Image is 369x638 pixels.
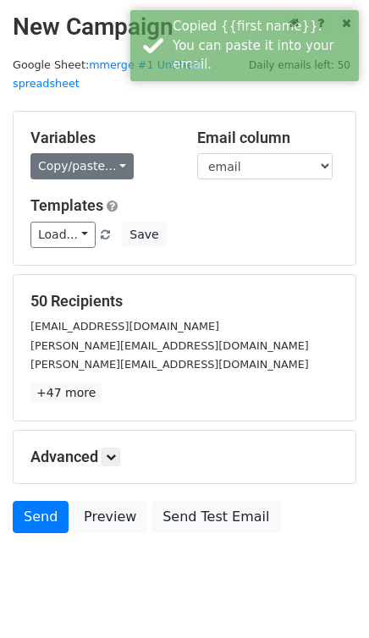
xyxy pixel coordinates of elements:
a: Send Test Email [151,501,280,533]
a: Copy/paste... [30,153,134,179]
h5: Advanced [30,448,339,466]
a: Templates [30,196,103,214]
small: [EMAIL_ADDRESS][DOMAIN_NAME] [30,320,219,333]
small: [PERSON_NAME][EMAIL_ADDRESS][DOMAIN_NAME] [30,358,309,371]
iframe: Chat Widget [284,557,369,638]
h5: 50 Recipients [30,292,339,311]
button: Save [122,222,166,248]
div: Copied {{first name}}. You can paste it into your email. [173,17,352,74]
small: [PERSON_NAME][EMAIL_ADDRESS][DOMAIN_NAME] [30,339,309,352]
a: Send [13,501,69,533]
a: +47 more [30,382,102,404]
a: Preview [73,501,147,533]
h5: Variables [30,129,172,147]
h5: Email column [197,129,339,147]
a: mmerge #1 Untitled spreadsheet [13,58,200,91]
small: Google Sheet: [13,58,200,91]
h2: New Campaign [13,13,356,41]
a: Load... [30,222,96,248]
